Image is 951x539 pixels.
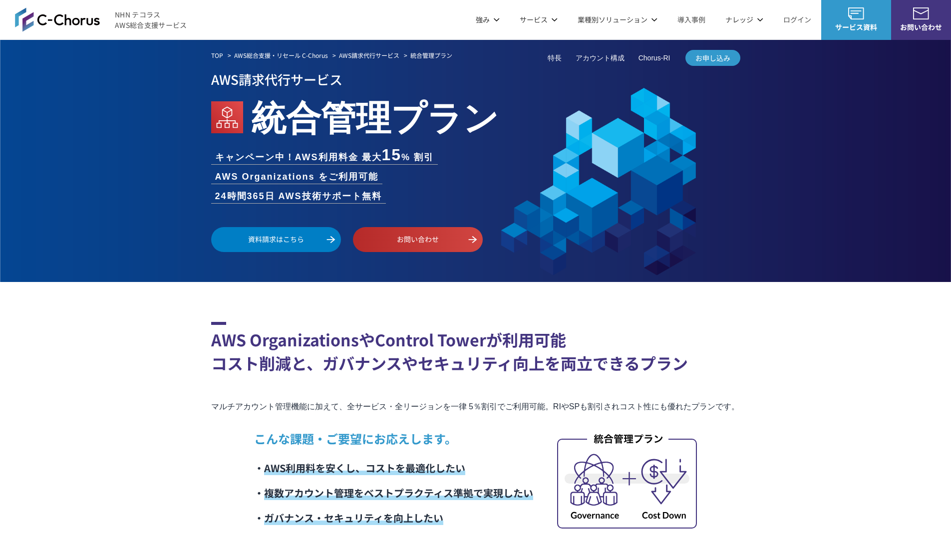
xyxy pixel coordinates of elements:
[891,22,951,32] span: お問い合わせ
[115,9,187,30] span: NHN テコラス AWS総合支援サービス
[578,14,657,25] p: 業種別ソリューション
[410,51,452,59] em: 統合管理プラン
[211,68,740,90] p: AWS請求代行サービス
[234,51,328,60] a: AWS総合支援・リセール C-Chorus
[557,432,697,529] img: 統合管理プラン_内容イメージ
[476,14,500,25] p: 強み
[254,506,533,531] li: ・
[685,50,740,66] a: お申し込み
[251,90,499,141] em: 統合管理プラン
[548,53,562,63] a: 特長
[677,14,705,25] a: 導入事例
[211,400,740,414] p: マルチアカウント管理機能に加えて、全サービス・全リージョンを一律 5％割引でご利用可能。RIやSPも割引されコスト性にも優れたプランです。
[520,14,558,25] p: サービス
[821,22,891,32] span: サービス資料
[211,51,223,60] a: TOP
[254,456,533,481] li: ・
[211,227,341,252] a: 資料請求はこちら
[264,486,533,500] span: 複数アカウント管理をベストプラクティス準拠で実現したい
[725,14,763,25] p: ナレッジ
[211,190,386,203] li: 24時間365日 AWS技術サポート無料
[685,53,740,63] span: お申し込み
[638,53,670,63] a: Chorus-RI
[913,7,929,19] img: お問い合わせ
[254,430,533,448] p: こんな課題・ご要望にお応えします。
[211,101,243,133] img: AWS Organizations
[848,7,864,19] img: AWS総合支援サービス C-Chorus サービス資料
[264,511,443,525] span: ガバナンス・セキュリティを向上したい
[264,461,465,475] span: AWS利用料を安くし、コストを最適化したい
[211,147,438,164] li: キャンペーン中！AWS利用料金 最大 % 割引
[211,322,740,375] h2: AWS OrganizationsやControl Towerが利用可能 コスト削減と、ガバナンスやセキュリティ向上を両立できるプラン
[211,170,382,184] li: AWS Organizations をご利用可能
[15,7,187,31] a: AWS総合支援サービス C-ChorusNHN テコラスAWS総合支援サービス
[339,51,399,60] a: AWS請求代行サービス
[382,146,402,164] span: 15
[15,7,100,31] img: AWS総合支援サービス C-Chorus
[576,53,625,63] a: アカウント構成
[254,481,533,506] li: ・
[353,227,483,252] a: お問い合わせ
[783,14,811,25] a: ログイン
